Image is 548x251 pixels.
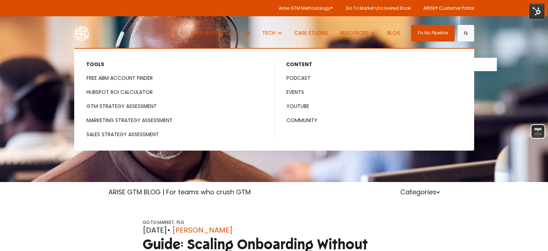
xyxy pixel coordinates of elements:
a: HUBSPOT ROI CALCULATOR [75,86,274,99]
a: COMMUNITY [275,114,474,127]
img: HubSpot Tools Menu Toggle [529,4,544,19]
span: Show submenu for TOOLS [86,64,86,65]
button: Show submenu for TOOLS TOOLS [75,58,297,71]
span: CONTENT [286,61,312,68]
a: YOUTUBE [275,100,474,113]
span: Show submenu for RESOURCES [340,29,340,30]
a: SALES STRATEGY ASSESSMENT [75,128,274,141]
span: TOOLS [86,61,104,68]
nav: Desktop navigation [185,16,406,50]
span: Show submenu for CONTENT [286,64,286,65]
span: RESOURCES [340,29,368,36]
a: AI [240,16,255,50]
a: ARISE GTM BLOG | For teams who crush GTM [108,187,251,196]
a: BLOG [382,16,406,50]
a: FREE ABM ACCOUNT FINDER [75,72,274,85]
img: ARISE GTM logo (1) white [74,25,89,41]
div: [DATE] [143,225,406,235]
span: TECH [262,29,275,36]
a: PODCAST [275,72,474,85]
a: GTM STRATEGY ASSESSMENT [75,100,274,113]
button: Show submenu for RESOURCES RESOURCES [335,16,380,50]
button: Show submenu for TECH TECH [257,16,287,50]
a: [PERSON_NAME] [172,225,233,235]
a: ARISE REVENUE OS [185,16,239,50]
a: MARKETING STRATEGY ASSESSMENT [75,114,274,127]
a: Fix My Pipeline [411,25,455,42]
a: PLG [177,219,184,225]
span: Show submenu for TECH [262,29,263,30]
a: Categories [400,187,440,196]
iframe: Chat Widget [512,216,548,251]
button: Show submenu for CONTENT CONTENT [275,58,496,71]
button: Search [458,25,474,42]
a: CASE STUDIES [289,16,333,50]
a: GO TO MARKET, [143,219,175,225]
span: • [167,225,170,235]
a: EVENTS [275,86,474,99]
